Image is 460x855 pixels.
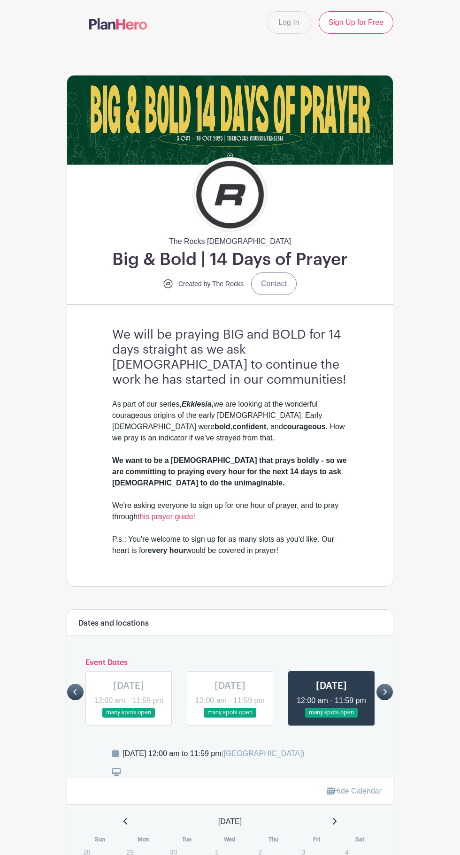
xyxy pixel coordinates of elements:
strong: every hour [148,546,186,554]
div: As part of our series, we are looking at the wonderful courageous origins of the early [DEMOGRAPH... [112,399,348,556]
h6: Dates and locations [78,619,149,628]
h1: Big & Bold | 14 Days of Prayer [112,249,348,271]
th: Tue [165,835,208,844]
small: Created by The Rocks [178,280,244,288]
strong: confident [232,423,266,431]
a: Sign Up for Free [319,11,393,34]
h3: We will be praying BIG and BOLD for 14 days straight as we ask [DEMOGRAPHIC_DATA] to continue the... [112,327,348,387]
th: Sat [338,835,382,844]
img: Icon%20Logo_B.jpg [163,279,173,288]
strong: courageous [283,423,326,431]
em: Ekklesia, [182,400,214,408]
span: [DATE] [218,816,242,827]
th: Thu [252,835,295,844]
a: Hide Calendar [327,787,382,795]
th: Wed [208,835,252,844]
img: Icon%20Logo_B.jpg [195,159,265,230]
strong: We want to be a [DEMOGRAPHIC_DATA] that prays boldly - so we are committing to praying every hour... [112,456,347,487]
th: Sun [78,835,122,844]
a: this prayer guide! [138,513,195,521]
th: Mon [122,835,165,844]
img: Big&Bold%2014%20Days%20of%20Prayer_Header.png [67,76,393,165]
img: logo-507f7623f17ff9eddc593b1ce0a138ce2505c220e1c5a4e2b4648c50719b7d32.svg [89,18,147,30]
strong: bold [215,423,230,431]
div: [DATE] 12:00 am to 11:59 pm [123,748,305,759]
span: ([GEOGRAPHIC_DATA]) [221,749,304,757]
th: Fri [295,835,338,844]
h6: Event Dates [84,658,376,667]
a: Log In [267,11,311,34]
a: Contact [251,272,297,295]
span: The Rocks [DEMOGRAPHIC_DATA] [169,232,291,247]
